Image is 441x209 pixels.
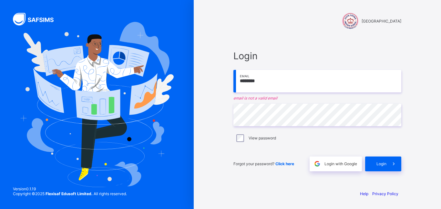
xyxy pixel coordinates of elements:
em: email is not a valid email [233,96,401,100]
a: Click here [275,161,294,166]
span: Login [376,161,386,166]
span: Version 0.1.19 [13,186,127,191]
label: View password [249,136,276,140]
a: Privacy Policy [372,191,398,196]
a: Help [360,191,368,196]
span: Login [233,50,401,62]
span: Forgot your password? [233,161,294,166]
img: google.396cfc9801f0270233282035f929180a.svg [313,160,321,167]
span: Copyright © 2025 All rights reserved. [13,191,127,196]
img: SAFSIMS Logo [13,13,61,25]
span: Login with Google [324,161,357,166]
span: [GEOGRAPHIC_DATA] [362,19,401,24]
strong: Flexisaf Edusoft Limited. [46,191,93,196]
img: Hero Image [20,22,174,187]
